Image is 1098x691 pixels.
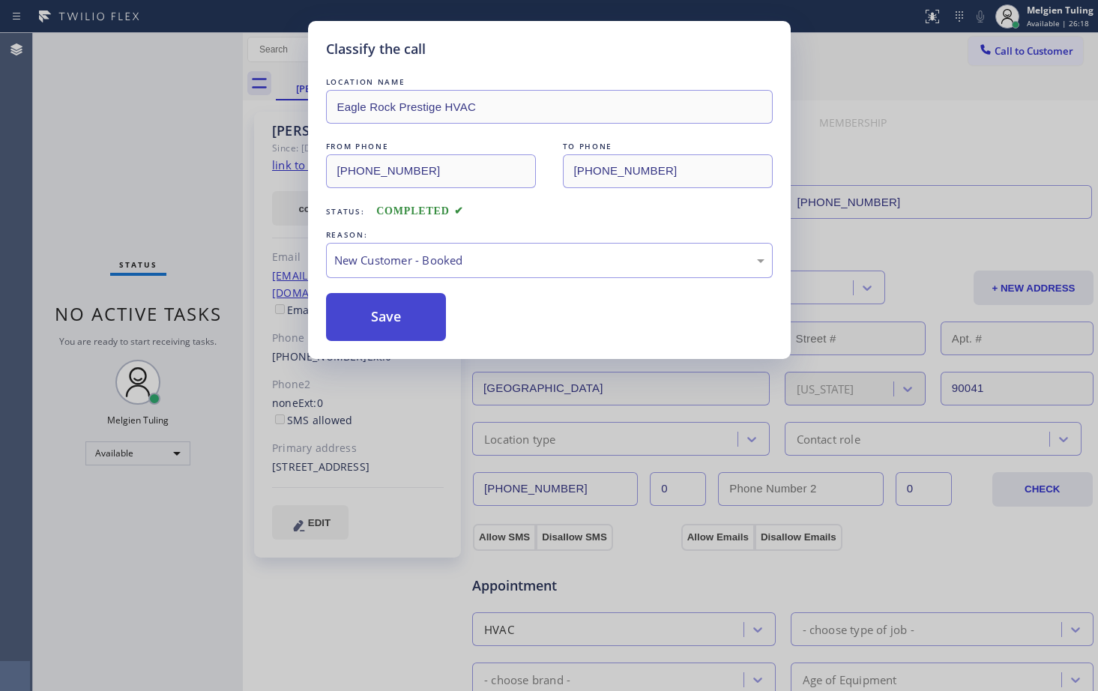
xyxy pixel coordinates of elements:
[326,74,773,90] div: LOCATION NAME
[326,39,426,59] h5: Classify the call
[563,154,773,188] input: To phone
[326,227,773,243] div: REASON:
[563,139,773,154] div: TO PHONE
[326,154,536,188] input: From phone
[334,252,764,269] div: New Customer - Booked
[326,206,365,217] span: Status:
[326,139,536,154] div: FROM PHONE
[376,205,463,217] span: COMPLETED
[326,293,447,341] button: Save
